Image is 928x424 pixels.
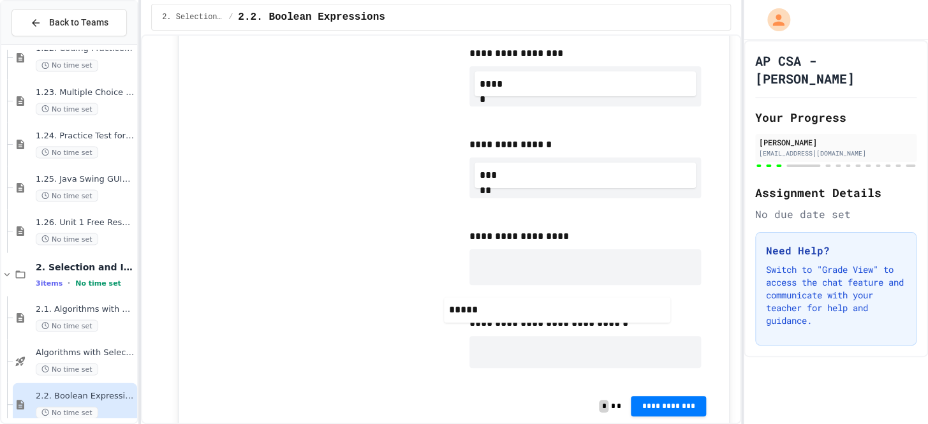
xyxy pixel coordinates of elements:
span: No time set [75,279,121,287]
span: No time set [36,103,98,115]
span: / [228,12,233,22]
span: No time set [36,319,98,332]
span: 2.2. Boolean Expressions [36,390,135,401]
span: 2. Selection and Iteration [36,261,135,272]
div: [PERSON_NAME] [759,136,913,148]
span: • [68,277,70,288]
span: Algorithms with Selection and Repetition - Topic 2.1 [36,347,135,358]
span: 3 items [36,279,63,287]
div: My Account [754,5,793,34]
span: No time set [36,59,98,71]
p: Switch to "Grade View" to access the chat feature and communicate with your teacher for help and ... [766,263,906,327]
h3: Need Help? [766,243,906,258]
span: 1.24. Practice Test for Objects (1.12-1.14) [36,130,135,141]
span: 1.23. Multiple Choice Exercises for Unit 1b (1.9-1.15) [36,87,135,98]
h2: Assignment Details [755,184,917,201]
span: No time set [36,189,98,201]
span: No time set [36,146,98,158]
span: No time set [36,233,98,245]
span: 2.2. Boolean Expressions [238,10,385,25]
span: 1.26. Unit 1 Free Response Question (FRQ) Practice [36,217,135,228]
button: Back to Teams [11,9,127,36]
div: No due date set [755,207,917,222]
h2: Your Progress [755,108,917,126]
span: 2. Selection and Iteration [162,12,223,22]
span: No time set [36,363,98,375]
span: Back to Teams [49,16,108,29]
span: No time set [36,406,98,418]
span: 1.25. Java Swing GUIs (optional) [36,173,135,184]
div: [EMAIL_ADDRESS][DOMAIN_NAME] [759,149,913,158]
span: 2.1. Algorithms with Selection and Repetition [36,303,135,314]
h1: AP CSA - [PERSON_NAME] [755,52,917,87]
